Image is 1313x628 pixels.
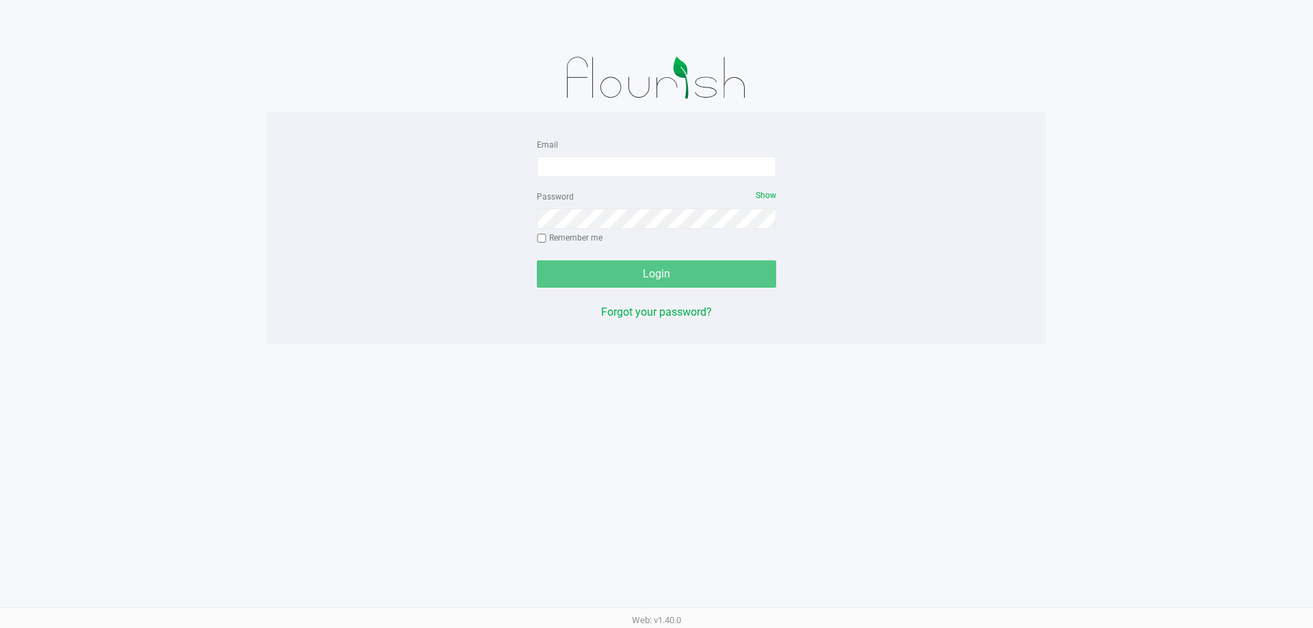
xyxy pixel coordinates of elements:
button: Forgot your password? [601,304,712,320]
input: Remember me [537,234,546,243]
label: Remember me [537,232,602,244]
span: Web: v1.40.0 [632,615,681,625]
label: Email [537,139,558,151]
label: Password [537,191,574,203]
span: Show [756,191,776,200]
